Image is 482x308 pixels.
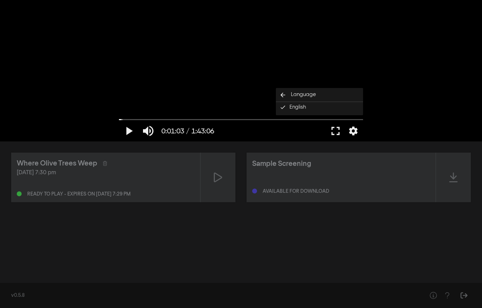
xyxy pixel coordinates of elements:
button: Back [276,88,363,102]
button: 0:01:03 / 1:43:06 [158,120,218,141]
button: Sign Out [457,288,471,302]
button: English [276,102,363,112]
div: v0.5.8 [11,292,412,299]
i: done [278,104,289,110]
button: Help [440,288,454,302]
button: Help [426,288,440,302]
div: [DATE] 7:30 pm [17,169,195,177]
div: Ready to play - expires on [DATE] 7:29 pm [27,192,130,197]
span: Language [291,91,316,99]
span: English [289,103,306,111]
div: Available for download [263,189,329,194]
button: Mute [138,120,158,141]
div: Sample Screening [252,159,311,169]
div: Where Olive Trees Weep [17,158,97,169]
button: More settings [345,120,361,141]
button: Play [119,120,138,141]
i: arrow_back [276,91,290,98]
button: Full screen [326,120,345,141]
